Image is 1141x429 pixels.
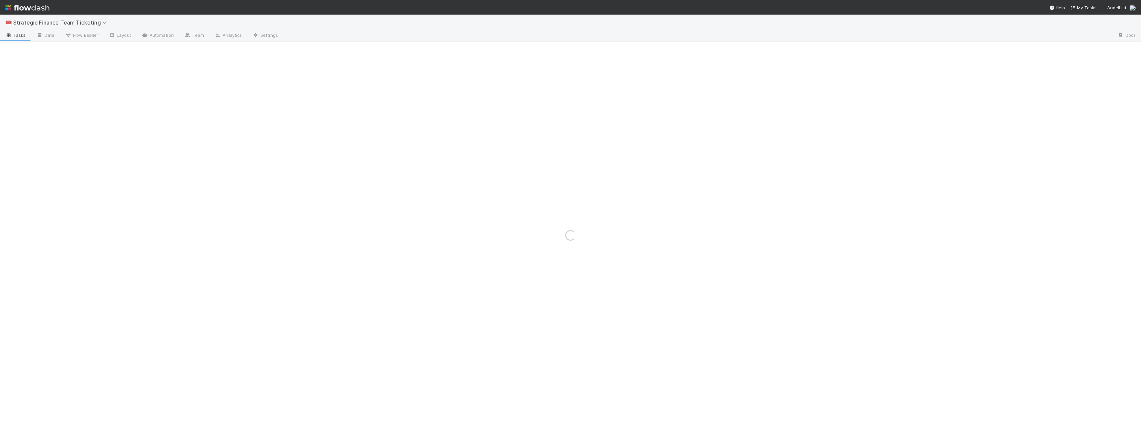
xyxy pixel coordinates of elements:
[136,31,179,41] a: Automation
[103,31,136,41] a: Layout
[1070,4,1097,11] a: My Tasks
[1129,5,1136,11] img: avatar_aa4fbed5-f21b-48f3-8bdd-57047a9d59de.png
[1049,4,1065,11] div: Help
[247,31,283,41] a: Settings
[1112,31,1141,41] a: Docs
[65,32,98,38] span: Flow Builder
[209,31,247,41] a: Analytics
[13,19,110,26] span: Strategic Finance Team Ticketing
[1107,5,1126,10] span: AngelList
[5,20,12,25] span: 🎟️
[5,2,49,13] img: logo-inverted-e16ddd16eac7371096b0.svg
[179,31,209,41] a: Team
[5,32,26,38] span: Tasks
[31,31,60,41] a: Data
[1070,5,1097,10] span: My Tasks
[60,31,103,41] a: Flow Builder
